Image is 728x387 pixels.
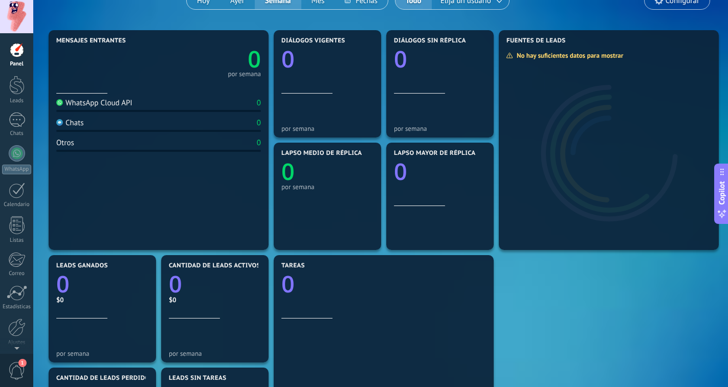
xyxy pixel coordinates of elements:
span: Fuentes de leads [506,37,566,44]
div: 0 [257,138,261,148]
div: por semana [281,125,373,132]
span: Lapso medio de réplica [281,150,362,157]
div: Leads [2,98,32,104]
div: Estadísticas [2,304,32,310]
text: 0 [394,43,407,75]
div: Listas [2,237,32,244]
div: $0 [56,295,148,304]
text: 0 [248,43,261,75]
div: Chats [56,118,84,128]
span: Mensajes entrantes [56,37,126,44]
div: por semana [228,72,261,77]
div: $0 [169,295,261,304]
div: Calendario [2,201,32,208]
div: por semana [394,125,486,132]
img: Chats [56,119,63,126]
text: 0 [281,43,295,75]
div: WhatsApp Cloud API [56,98,133,108]
span: 1 [18,359,27,367]
img: WhatsApp Cloud API [56,99,63,106]
div: por semana [56,350,148,357]
div: Otros [56,138,74,148]
text: 0 [281,156,295,187]
a: 0 [169,268,261,300]
div: No hay suficientes datos para mostrar [506,51,630,60]
span: Copilot [717,181,727,204]
text: 0 [394,156,407,187]
a: 0 [281,268,486,300]
div: 0 [257,118,261,128]
span: Tareas [281,262,305,269]
a: 0 [56,268,148,300]
span: Leads sin tareas [169,375,226,382]
text: 0 [281,268,295,300]
text: 0 [56,268,70,300]
div: WhatsApp [2,165,31,174]
div: Panel [2,61,32,67]
span: Cantidad de leads perdidos [56,375,153,382]
span: Lapso mayor de réplica [394,150,475,157]
div: por semana [281,183,373,191]
span: Diálogos vigentes [281,37,345,44]
span: Cantidad de leads activos [169,262,260,269]
span: Diálogos sin réplica [394,37,466,44]
a: 0 [159,43,261,75]
div: por semana [169,350,261,357]
div: 0 [257,98,261,108]
text: 0 [169,268,182,300]
div: Correo [2,270,32,277]
span: Leads ganados [56,262,108,269]
div: Chats [2,130,32,137]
